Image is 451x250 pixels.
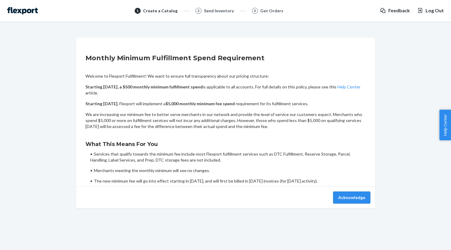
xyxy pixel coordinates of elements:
img: Flexport logo [7,7,38,14]
span: 1 [136,8,139,13]
div: Send Inventory [204,8,234,14]
a: Help Center [337,84,360,89]
li: Services that qualify towards the minimum fee include most Flexport fulfillment services such as ... [90,151,366,163]
a: Feedback [380,7,410,14]
p: is applicable to all accounts. For full details on this policy, please see this article. [85,84,366,96]
li: The new minimum fee will go into effect starting in [DATE], and will first be billed in [DATE] in... [90,178,366,184]
p: , Flexport will implement a requirement for its fulfillment services. [85,101,366,107]
li: Merchants meeting the monthly minimum will see no changes. [90,168,366,174]
button: Acknowledge [333,192,370,204]
button: Help Center [439,110,451,140]
b: Starting [DATE], a $500 monthly minimum fulfillment spend [85,84,203,89]
div: Get Orders [260,8,283,14]
h2: Monthly Minimum Fulfillment Spend Requirement [85,53,366,63]
b: $5,000 monthly minimum fee spend [166,101,235,106]
h3: What This Means For You [85,140,366,148]
b: Starting [DATE] [85,101,118,106]
span: Log Out [426,7,444,14]
span: 2 [197,8,199,13]
button: Log Out [417,7,444,14]
p: Welcome to Flexport Fulfillment! We want to ensure full transparency about our pricing structure: [85,73,366,79]
div: Create a Catalog [143,8,178,14]
span: Feedback [388,7,410,14]
p: We are increasing our minimum fee to better serve merchants in our network and provide the level ... [85,112,366,129]
span: 3 [254,8,256,13]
